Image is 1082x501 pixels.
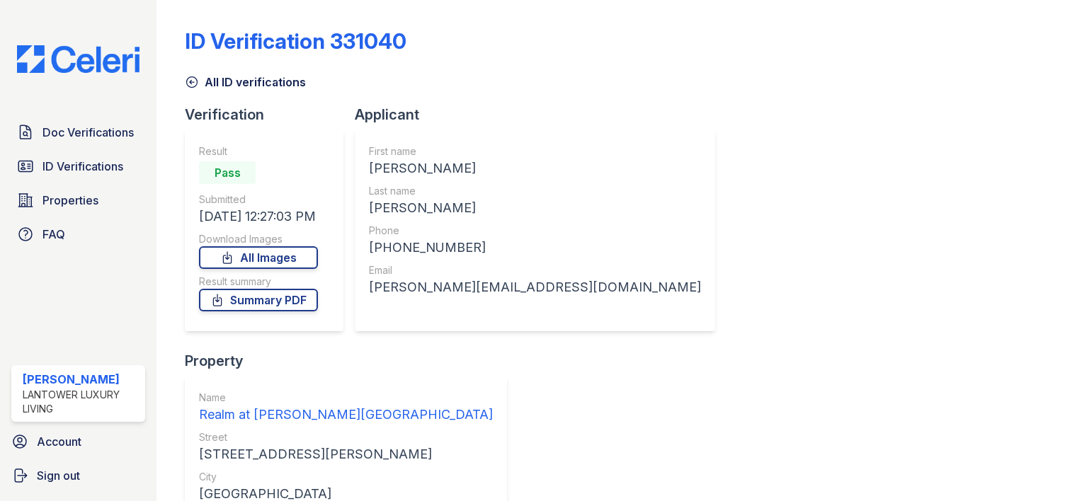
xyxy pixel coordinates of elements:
[369,184,701,198] div: Last name
[42,124,134,141] span: Doc Verifications
[6,45,151,73] img: CE_Logo_Blue-a8612792a0a2168367f1c8372b55b34899dd931a85d93a1a3d3e32e68fde9ad4.png
[185,28,406,54] div: ID Verification 331040
[199,289,318,311] a: Summary PDF
[11,186,145,214] a: Properties
[369,144,701,159] div: First name
[42,158,123,175] span: ID Verifications
[369,224,701,238] div: Phone
[199,161,256,184] div: Pass
[6,427,151,456] a: Account
[199,430,493,444] div: Street
[355,105,727,125] div: Applicant
[199,144,318,159] div: Result
[199,391,493,405] div: Name
[199,232,318,246] div: Download Images
[369,198,701,218] div: [PERSON_NAME]
[199,192,318,207] div: Submitted
[11,220,145,248] a: FAQ
[369,277,701,297] div: [PERSON_NAME][EMAIL_ADDRESS][DOMAIN_NAME]
[11,118,145,146] a: Doc Verifications
[42,192,98,209] span: Properties
[369,238,701,258] div: [PHONE_NUMBER]
[199,405,493,425] div: Realm at [PERSON_NAME][GEOGRAPHIC_DATA]
[369,263,701,277] div: Email
[185,74,306,91] a: All ID verifications
[6,461,151,490] a: Sign out
[42,226,65,243] span: FAQ
[185,351,518,371] div: Property
[199,207,318,226] div: [DATE] 12:27:03 PM
[1023,444,1068,487] iframe: chat widget
[11,152,145,180] a: ID Verifications
[37,433,81,450] span: Account
[23,371,139,388] div: [PERSON_NAME]
[199,391,493,425] a: Name Realm at [PERSON_NAME][GEOGRAPHIC_DATA]
[185,105,355,125] div: Verification
[23,388,139,416] div: Lantower Luxury Living
[37,467,80,484] span: Sign out
[199,470,493,484] div: City
[199,246,318,269] a: All Images
[199,275,318,289] div: Result summary
[199,444,493,464] div: [STREET_ADDRESS][PERSON_NAME]
[369,159,701,178] div: [PERSON_NAME]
